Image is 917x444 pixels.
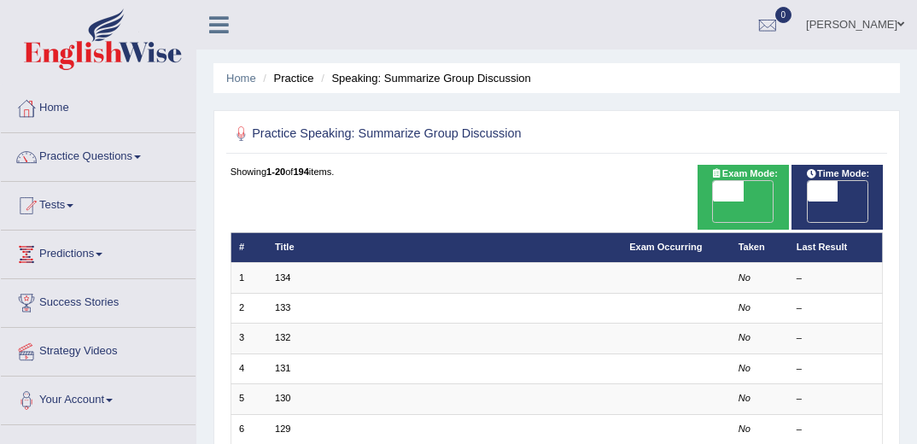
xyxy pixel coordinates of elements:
td: 6 [231,414,267,444]
a: 134 [275,272,290,283]
div: – [797,331,874,345]
a: 130 [275,393,290,403]
b: 1-20 [266,166,285,177]
a: Predictions [1,231,196,273]
a: Practice Questions [1,133,196,176]
em: No [739,272,751,283]
div: – [797,392,874,406]
a: Your Account [1,377,196,419]
h2: Practice Speaking: Summarize Group Discussion [231,123,635,145]
div: – [797,423,874,436]
a: Tests [1,182,196,225]
td: 4 [231,353,267,383]
div: – [797,362,874,376]
th: Title [267,232,622,262]
li: Speaking: Summarize Group Discussion [317,70,531,86]
td: 5 [231,384,267,414]
a: 133 [275,302,290,313]
a: Home [1,85,196,127]
b: 194 [293,166,308,177]
em: No [739,393,751,403]
span: Time Mode: [800,166,875,182]
span: Exam Mode: [704,166,783,182]
th: Last Result [788,232,883,262]
em: No [739,424,751,434]
th: Taken [730,232,788,262]
a: 129 [275,424,290,434]
th: # [231,232,267,262]
div: Showing of items. [231,165,884,178]
li: Practice [259,70,313,86]
em: No [739,363,751,373]
td: 1 [231,263,267,293]
a: Home [226,72,256,85]
a: Strategy Videos [1,328,196,371]
a: 132 [275,332,290,342]
a: Exam Occurring [629,242,702,252]
a: Success Stories [1,279,196,322]
span: 0 [775,7,792,23]
em: No [739,332,751,342]
a: 131 [275,363,290,373]
td: 3 [231,324,267,353]
div: Show exams occurring in exams [698,165,789,230]
td: 2 [231,293,267,323]
div: – [797,301,874,315]
div: – [797,272,874,285]
em: No [739,302,751,313]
